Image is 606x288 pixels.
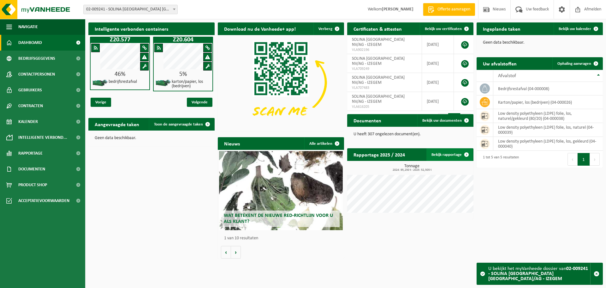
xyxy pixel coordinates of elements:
[224,236,341,241] p: 1 van 10 resultaten
[352,56,405,66] span: SOLINA [GEOGRAPHIC_DATA] NV/AG - IZEGEM
[92,79,108,87] img: HK-XZ-20-GN-01
[422,92,454,111] td: [DATE]
[304,137,343,150] a: Alle artikelen
[18,19,38,35] span: Navigatie
[231,246,241,259] button: Volgende
[313,22,343,35] button: Verberg
[493,95,603,109] td: karton/papier, los (bedrijven) (04-000026)
[18,66,55,82] span: Contactpersonen
[88,22,215,35] h2: Intelligente verbonden containers
[578,153,590,166] button: 1
[88,118,146,130] h2: Aangevraagde taken
[422,73,454,92] td: [DATE]
[18,98,43,114] span: Contracten
[352,37,405,47] span: SOLINA [GEOGRAPHIC_DATA] NV/AG - IZEGEM
[493,123,603,137] td: low density polyethyleen (LDPE) folie, los, naturel (04-000039)
[218,22,302,35] h2: Download nu de Vanheede+ app!
[590,153,600,166] button: Next
[347,22,408,35] h2: Certificaten & attesten
[347,148,411,161] h2: Rapportage 2025 / 2024
[155,37,211,43] h1: Z20.604
[426,148,473,161] a: Bekijk rapportage
[552,57,602,70] a: Ophaling aanvragen
[480,152,519,166] div: 1 tot 5 van 5 resultaten
[172,80,210,89] h4: karton/papier, los (bedrijven)
[83,5,178,14] span: 02-009241 - SOLINA BELGIUM NV/AG - IZEGEM
[95,136,208,140] p: Geen data beschikbaar.
[18,145,43,161] span: Rapportage
[483,40,597,45] p: Geen data beschikbaar.
[425,27,462,31] span: Bekijk uw certificaten
[224,213,333,224] span: Wat betekent de nieuwe RED-richtlijn voor u als klant?
[187,98,212,107] span: Volgende
[498,73,516,78] span: Afvalstof
[221,246,231,259] button: Vorige
[477,22,527,35] h2: Ingeplande taken
[218,35,344,130] img: Download de VHEPlus App
[18,130,67,145] span: Intelligente verbond...
[436,6,472,13] span: Offerte aanvragen
[91,98,111,107] span: Vorige
[350,169,473,172] span: 2024: 95,250 t - 2025: 52,505 t
[352,94,405,104] span: SOLINA [GEOGRAPHIC_DATA] NV/AG - IZEGEM
[493,82,603,95] td: bedrijfsrestafval (04-000008)
[493,109,603,123] td: low density polyethyleen (LDPE) folie, los, naturel/gekleurd (80/20) (04-000038)
[154,71,212,77] div: 5%
[18,193,69,209] span: Acceptatievoorwaarden
[422,119,462,123] span: Bekijk uw documenten
[417,114,473,127] a: Bekijk uw documenten
[18,114,38,130] span: Kalender
[352,47,417,52] span: VLA902196
[382,7,413,12] strong: [PERSON_NAME]
[488,263,590,285] div: U bekijkt het myVanheede dossier van
[353,132,467,137] p: U heeft 307 ongelezen document(en).
[219,151,343,230] a: Wat betekent de nieuwe RED-richtlijn voor u als klant?
[109,80,137,84] h4: bedrijfsrestafval
[422,35,454,54] td: [DATE]
[477,57,523,70] h2: Uw afvalstoffen
[559,27,591,31] span: Bekijk uw kalender
[352,75,405,85] span: SOLINA [GEOGRAPHIC_DATA] NV/AG - IZEGEM
[91,71,149,77] div: 46%
[18,177,47,193] span: Product Shop
[84,5,177,14] span: 02-009241 - SOLINA BELGIUM NV/AG - IZEGEM
[350,164,473,172] h3: Tonnage
[557,62,591,66] span: Ophaling aanvragen
[18,35,42,51] span: Dashboard
[488,266,588,281] strong: 02-009241 - SOLINA [GEOGRAPHIC_DATA] [GEOGRAPHIC_DATA]/AG - IZEGEM
[420,22,473,35] a: Bekijk uw certificaten
[352,66,417,71] span: VLA709249
[554,22,602,35] a: Bekijk uw kalender
[347,114,388,126] h2: Documenten
[18,161,45,177] span: Documenten
[352,104,417,109] span: VLA616205
[218,137,246,150] h2: Nieuws
[154,122,203,126] span: Toon de aangevraagde taken
[18,82,42,98] span: Gebruikers
[422,54,454,73] td: [DATE]
[18,51,55,66] span: Bedrijfsgegevens
[149,118,214,131] a: Toon de aangevraagde taken
[155,79,171,87] img: HK-XZ-20-GN-01
[352,85,417,90] span: VLA707483
[423,3,475,16] a: Offerte aanvragen
[318,27,332,31] span: Verberg
[92,37,148,43] h1: Z20.577
[493,137,603,151] td: low density polyethyleen (LDPE) folie, los, gekleurd (04-000040)
[567,153,578,166] button: Previous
